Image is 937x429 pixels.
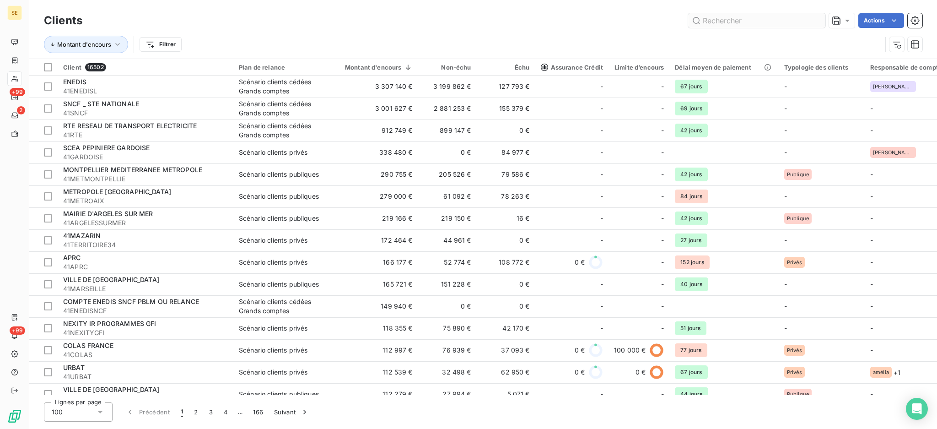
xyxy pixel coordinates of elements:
[661,302,664,311] span: -
[233,405,248,419] span: …
[858,13,904,28] button: Actions
[10,326,25,335] span: +99
[239,346,307,355] div: Scénario clients privés
[63,306,228,315] span: 41ENEDISNCF
[181,407,183,417] span: 1
[784,126,787,134] span: -
[600,82,603,91] span: -
[63,100,139,108] span: SNCF _ STE NATIONALE
[188,402,203,422] button: 2
[784,64,859,71] div: Typologie des clients
[870,302,873,310] span: -
[600,236,603,245] span: -
[870,280,873,288] span: -
[239,192,319,201] div: Scénario clients publiques
[661,324,664,333] span: -
[328,295,418,317] td: 149 940 €
[63,210,153,217] span: MAIRIE D'ARGELES SUR MER
[675,255,709,269] span: 152 jours
[477,295,535,317] td: 0 €
[675,64,773,71] div: Délai moyen de paiement
[120,402,175,422] button: Précédent
[477,119,535,141] td: 0 €
[870,346,873,354] span: -
[784,302,787,310] span: -
[600,192,603,201] span: -
[614,346,646,355] span: 100 000 €
[328,361,418,383] td: 112 539 €
[44,12,82,29] h3: Clients
[239,390,319,399] div: Scénario clients publiques
[239,99,323,118] div: Scénario clients cédées Grands comptes
[600,280,603,289] span: -
[239,297,323,315] div: Scénario clients cédées Grands comptes
[870,126,873,134] span: -
[675,190,708,203] span: 84 jours
[784,148,787,156] span: -
[63,372,228,381] span: 41URBAT
[784,82,787,90] span: -
[418,383,477,405] td: 27 994 €
[661,148,664,157] span: -
[328,207,418,229] td: 219 166 €
[63,232,101,239] span: 41MAZARIN
[870,170,873,178] span: -
[661,192,664,201] span: -
[334,64,413,71] div: Montant d'encours
[328,317,418,339] td: 118 355 €
[7,409,22,424] img: Logo LeanPay
[63,254,81,261] span: APRC
[63,298,199,305] span: COMPTE ENEDIS SNCF PBLM OU RELANCE
[600,214,603,223] span: -
[614,64,664,71] div: Limite d’encours
[328,383,418,405] td: 112 279 €
[675,321,706,335] span: 51 jours
[675,365,707,379] span: 67 jours
[239,368,307,377] div: Scénario clients privés
[418,295,477,317] td: 0 €
[675,124,707,137] span: 42 jours
[418,273,477,295] td: 151 228 €
[63,386,159,393] span: VILLE DE [GEOGRAPHIC_DATA]
[418,119,477,141] td: 899 147 €
[418,339,477,361] td: 76 939 €
[63,188,171,195] span: METROPOLE [GEOGRAPHIC_DATA]
[477,76,535,98] td: 127 793 €
[870,258,873,266] span: -
[418,98,477,119] td: 2 881 253 €
[85,63,106,71] span: 16502
[63,342,113,349] span: COLAS FRANCE
[63,130,228,140] span: 41RTE
[661,390,664,399] span: -
[418,185,477,207] td: 61 092 €
[328,185,418,207] td: 279 000 €
[675,343,707,357] span: 77 jours
[675,80,707,93] span: 67 jours
[239,170,319,179] div: Scénario clients publiques
[239,121,323,140] div: Scénario clients cédées Grands comptes
[7,5,22,20] div: SE
[44,36,128,53] button: Montant d'encours
[17,106,25,114] span: 2
[635,368,646,377] span: 0 €
[906,398,928,420] div: Open Intercom Messenger
[600,390,603,399] span: -
[575,258,585,267] span: 0 €
[784,280,787,288] span: -
[661,214,664,223] span: -
[575,368,585,377] span: 0 €
[218,402,233,422] button: 4
[328,229,418,251] td: 172 464 €
[418,163,477,185] td: 205 526 €
[675,234,707,247] span: 27 jours
[239,77,323,96] div: Scénario clients cédées Grands comptes
[600,302,603,311] span: -
[175,402,188,422] button: 1
[784,236,787,244] span: -
[57,41,111,48] span: Montant d'encours
[477,383,535,405] td: 5 071 €
[870,104,873,112] span: -
[477,361,535,383] td: 62 950 €
[140,37,182,52] button: Filtrer
[63,196,228,206] span: 41METROAIX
